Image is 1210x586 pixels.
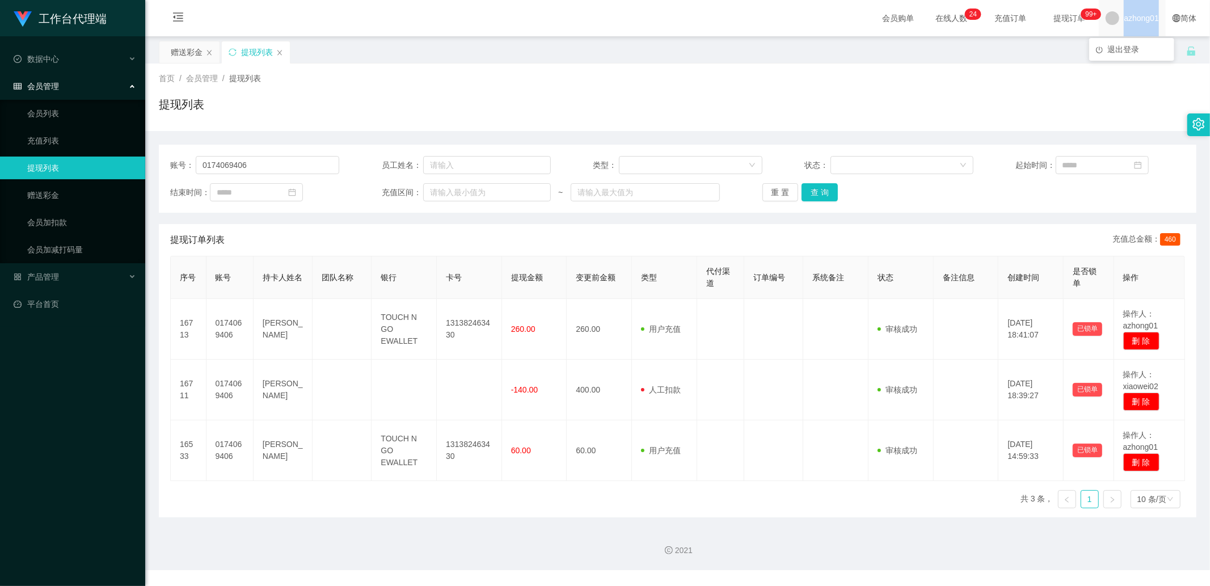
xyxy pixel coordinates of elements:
span: 操作人：xiaowei02 [1123,370,1158,391]
div: 充值总金额： [1112,233,1185,247]
span: 充值订单 [989,14,1032,22]
td: [DATE] 18:41:07 [998,299,1064,360]
span: 提现订单 [1048,14,1091,22]
a: 会员列表 [27,102,136,125]
input: 请输入 [423,156,551,174]
i: 图标: appstore-o [14,273,22,281]
button: 删 除 [1123,393,1160,411]
span: 460 [1160,233,1181,246]
div: 赠送彩金 [171,41,203,63]
span: / [179,74,182,83]
p: 4 [973,9,977,20]
td: 0174069406 [206,299,254,360]
span: 操作人：azhong01 [1123,309,1158,330]
td: 16713 [171,299,206,360]
td: 131382463430 [437,420,502,481]
td: 260.00 [567,299,632,360]
td: 0174069406 [206,360,254,420]
i: 图标: table [14,82,22,90]
a: 提现列表 [27,157,136,179]
span: 类型 [641,273,657,282]
span: 账号： [170,159,196,171]
i: 图标: calendar [288,188,296,196]
span: 员工姓名： [382,159,423,171]
i: 图标: global [1173,14,1181,22]
i: 图标: down [1167,496,1174,504]
i: 图标: check-circle-o [14,55,22,63]
span: 审核成功 [878,324,917,334]
i: 图标: copyright [665,546,673,554]
span: 卡号 [446,273,462,282]
i: 图标: poweroff [1096,47,1103,53]
i: 图标: left [1064,496,1070,503]
button: 删 除 [1123,332,1160,350]
span: 数据中心 [14,54,59,64]
i: 图标: menu-fold [159,1,197,37]
p: 2 [969,9,973,20]
i: 图标: sync [229,48,237,56]
i: 图标: calendar [1134,161,1142,169]
td: [DATE] 14:59:33 [998,420,1064,481]
span: 备注信息 [943,273,975,282]
span: 提现列表 [229,74,261,83]
span: 系统备注 [812,273,844,282]
button: 删 除 [1123,453,1160,471]
i: 图标: close [206,49,213,56]
span: 60.00 [511,446,531,455]
span: 提现金额 [511,273,543,282]
td: 16711 [171,360,206,420]
span: 状态： [804,159,830,171]
span: 是否锁单 [1073,267,1097,288]
button: 重 置 [762,183,799,201]
span: 账号 [216,273,231,282]
i: 图标: down [960,162,967,170]
td: 60.00 [567,420,632,481]
span: 审核成功 [878,385,917,394]
td: 400.00 [567,360,632,420]
td: 0174069406 [206,420,254,481]
span: 订单编号 [753,273,785,282]
span: 银行 [381,273,397,282]
span: 持卡人姓名 [263,273,302,282]
i: 图标: setting [1192,118,1205,130]
span: 人工扣款 [641,385,681,394]
span: 260.00 [511,324,536,334]
td: 16533 [171,420,206,481]
span: 变更前金额 [576,273,615,282]
span: 创建时间 [1007,273,1039,282]
li: 共 3 条， [1021,490,1053,508]
i: 图标: right [1109,496,1116,503]
span: 会员管理 [186,74,218,83]
span: 操作人：azhong01 [1123,431,1158,452]
span: 序号 [180,273,196,282]
button: 已锁单 [1073,444,1102,457]
span: 产品管理 [14,272,59,281]
button: 已锁单 [1073,383,1102,397]
h1: 提现列表 [159,96,204,113]
sup: 24 [965,9,981,20]
a: 1 [1081,491,1098,508]
span: 用户充值 [641,324,681,334]
span: 起始时间： [1016,159,1056,171]
div: 10 条/页 [1137,491,1166,508]
li: 下一页 [1103,490,1122,508]
td: [DATE] 18:39:27 [998,360,1064,420]
i: 图标: close [276,49,283,56]
i: 图标: down [749,162,756,170]
span: 用户充值 [641,446,681,455]
span: 操作 [1123,273,1139,282]
span: 审核成功 [878,446,917,455]
button: 查 询 [802,183,838,201]
a: 工作台代理端 [14,14,107,23]
input: 请输入 [196,156,339,174]
span: 结束时间： [170,187,210,199]
div: 2021 [154,545,1201,557]
sup: 945 [1081,9,1101,20]
span: 退出登录 [1107,45,1139,54]
button: 已锁单 [1073,322,1102,336]
td: [PERSON_NAME] [254,420,313,481]
input: 请输入最大值为 [571,183,720,201]
td: [PERSON_NAME] [254,299,313,360]
span: ~ [551,187,571,199]
span: 提现订单列表 [170,233,225,247]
